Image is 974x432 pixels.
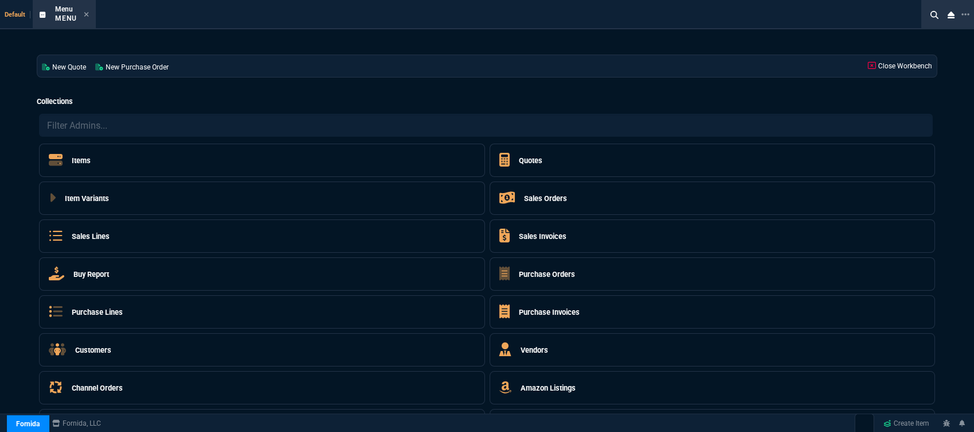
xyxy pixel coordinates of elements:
[91,55,173,77] a: New Purchase Order
[519,269,575,280] h5: Purchase Orders
[55,5,73,13] span: Menu
[863,55,937,77] a: Close Workbench
[39,114,933,137] input: Filter Admins...
[72,383,123,394] h5: Channel Orders
[73,269,109,280] h5: Buy Report
[49,418,104,429] a: msbcCompanyName
[65,193,109,204] h5: Item Variants
[926,8,943,22] nx-icon: Search
[72,231,110,242] h5: Sales Lines
[37,96,937,107] h5: Collections
[75,345,111,356] h5: Customers
[519,155,542,166] h5: Quotes
[524,193,567,204] h5: Sales Orders
[521,383,576,394] h5: Amazon Listings
[72,307,123,318] h5: Purchase Lines
[521,345,548,356] h5: Vendors
[5,11,30,18] span: Default
[879,415,934,432] a: Create Item
[519,231,566,242] h5: Sales Invoices
[519,307,580,318] h5: Purchase Invoices
[55,14,77,23] p: Menu
[84,10,89,20] nx-icon: Close Tab
[943,8,959,22] nx-icon: Close Workbench
[72,155,91,166] h5: Items
[961,9,969,20] nx-icon: Open New Tab
[37,55,91,77] a: New Quote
